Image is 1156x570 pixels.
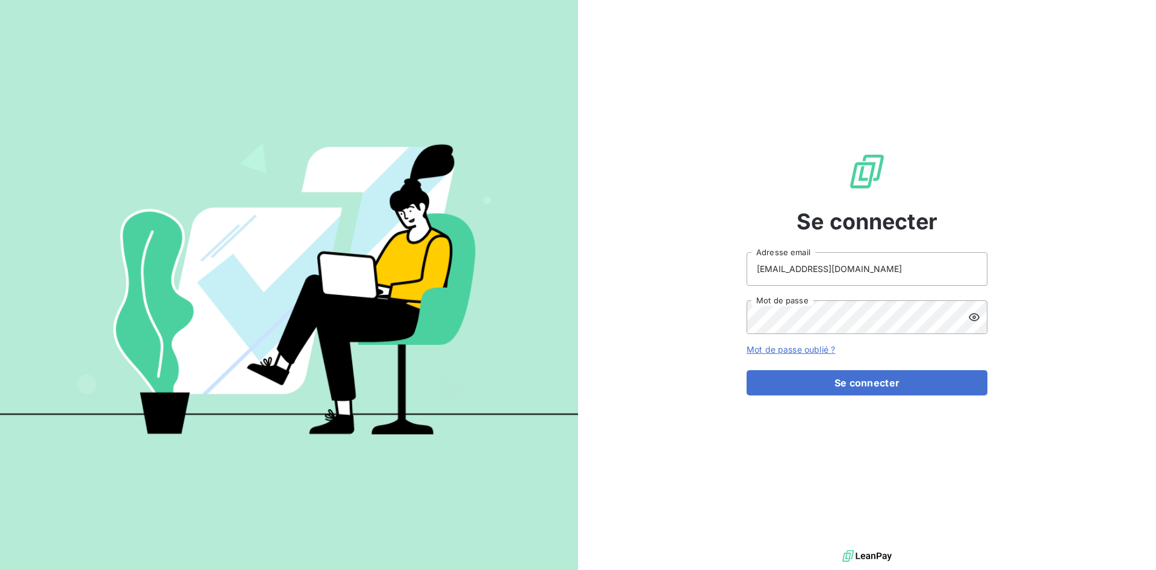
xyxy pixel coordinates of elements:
[747,252,987,286] input: placeholder
[848,152,886,191] img: Logo LeanPay
[747,370,987,395] button: Se connecter
[747,344,835,355] a: Mot de passe oublié ?
[797,205,937,238] span: Se connecter
[842,547,892,565] img: logo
